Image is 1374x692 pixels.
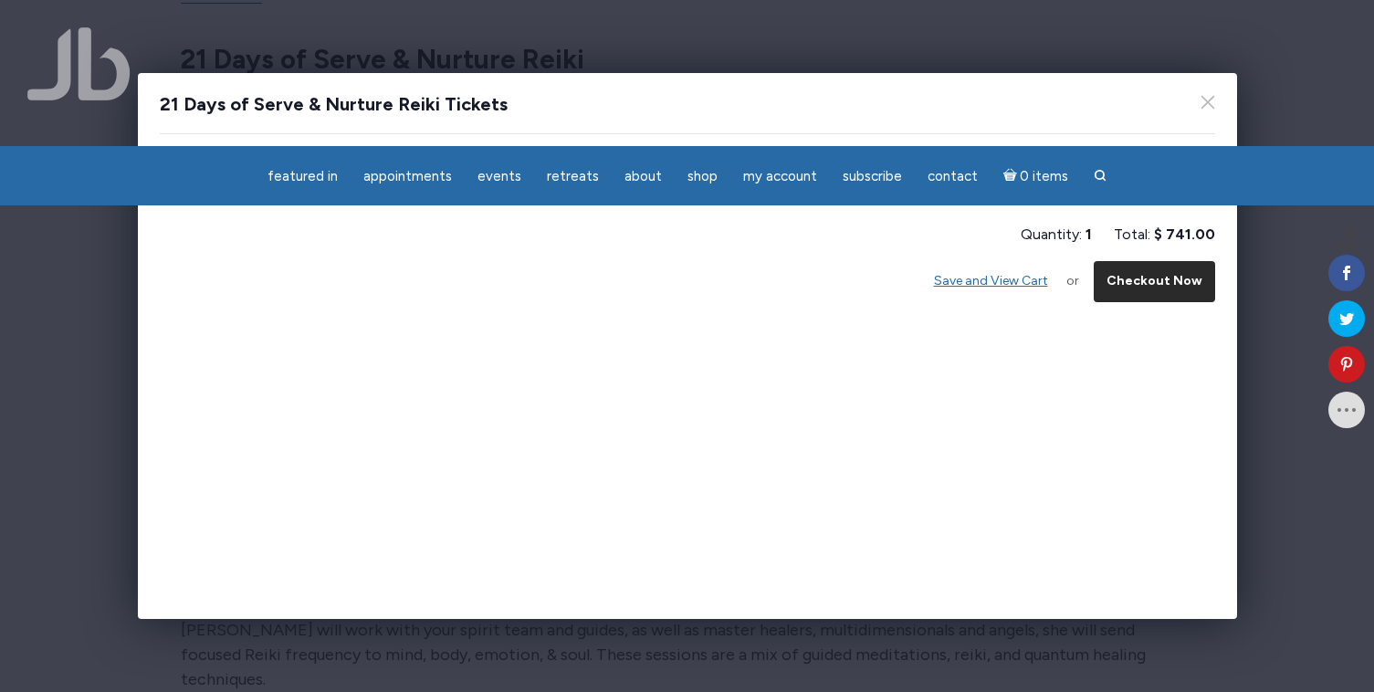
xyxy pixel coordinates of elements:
span: or [1066,271,1079,292]
button: Checkout Now [1094,261,1215,302]
a: Appointments [352,159,463,194]
a: Contact [917,159,989,194]
span: 741.00 [1166,225,1215,243]
button: Save and View Cart [916,261,1066,302]
span: Subscribe [843,168,902,184]
a: My Account [732,159,828,194]
span: Shop [687,168,718,184]
a: featured in [257,159,349,194]
i: Cart [1003,168,1021,184]
span: Contact [928,168,978,184]
span: $ [1154,225,1162,243]
span: Quantity: [1021,225,1082,243]
a: Retreats [536,159,610,194]
a: Cart0 items [992,157,1080,194]
span: Events [477,168,521,184]
a: Subscribe [832,159,913,194]
span: My Account [743,168,817,184]
a: About [614,159,673,194]
span: 0 items [1020,170,1068,183]
span: Shares [1336,242,1365,251]
img: Jamie Butler. The Everyday Medium [27,27,131,100]
span: 0 [1336,225,1365,242]
a: Shop [677,159,729,194]
span: 1 [1086,225,1092,243]
span: Retreats [547,168,599,184]
a: Events [467,159,532,194]
span: Total: [1114,225,1150,243]
span: Appointments [363,168,452,184]
span: featured in [267,168,338,184]
span: About [624,168,662,184]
